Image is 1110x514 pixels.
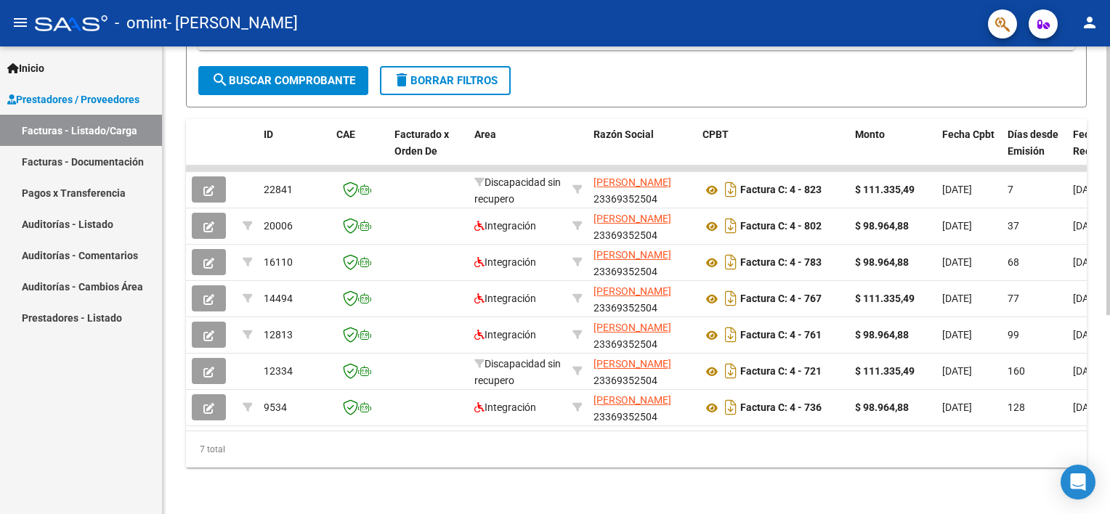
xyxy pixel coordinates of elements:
span: [PERSON_NAME] [594,213,671,224]
datatable-header-cell: Area [469,119,567,183]
datatable-header-cell: CPBT [697,119,849,183]
div: 23369352504 [594,356,691,386]
i: Descargar documento [721,323,740,346]
span: [PERSON_NAME] [594,358,671,370]
span: [DATE] [1073,293,1103,304]
span: Integración [474,256,536,268]
strong: Factura C: 4 - 736 [740,402,822,414]
span: [DATE] [1073,401,1103,413]
strong: $ 111.335,49 [855,184,915,195]
span: Discapacidad sin recupero [474,358,561,386]
span: 77 [1008,293,1019,304]
span: [DATE] [942,365,972,377]
button: Borrar Filtros [380,66,511,95]
span: 12334 [264,365,293,377]
span: Razón Social [594,128,654,140]
span: [DATE] [942,184,972,195]
span: Inicio [7,60,44,76]
i: Descargar documento [721,250,740,274]
span: 68 [1008,256,1019,268]
span: [DATE] [1073,256,1103,268]
span: Días desde Emisión [1008,128,1058,157]
span: [DATE] [942,401,972,413]
strong: Factura C: 4 - 761 [740,330,822,341]
mat-icon: menu [12,14,29,31]
span: 16110 [264,256,293,268]
span: - [PERSON_NAME] [167,7,298,39]
span: [PERSON_NAME] [594,176,671,188]
span: 160 [1008,365,1025,377]
span: Discapacidad sin recupero [474,176,561,205]
div: 23369352504 [594,174,691,205]
span: [DATE] [1073,220,1103,232]
span: CPBT [702,128,729,140]
datatable-header-cell: ID [258,119,331,183]
span: [DATE] [942,293,972,304]
span: Area [474,128,496,140]
div: Open Intercom Messenger [1061,465,1095,499]
div: 23369352504 [594,392,691,423]
span: 20006 [264,220,293,232]
span: Facturado x Orden De [394,128,449,157]
span: [DATE] [942,329,972,340]
span: 128 [1008,401,1025,413]
i: Descargar documento [721,214,740,237]
strong: $ 111.335,49 [855,365,915,377]
datatable-header-cell: Facturado x Orden De [389,119,469,183]
strong: Factura C: 4 - 783 [740,257,822,269]
i: Descargar documento [721,396,740,419]
span: ID [264,128,273,140]
strong: $ 98.964,88 [855,256,909,268]
span: Prestadores / Proveedores [7,91,139,107]
span: Borrar Filtros [393,74,498,87]
span: [DATE] [1073,365,1103,377]
strong: Factura C: 4 - 767 [740,293,822,305]
span: 99 [1008,329,1019,340]
button: Buscar Comprobante [198,66,368,95]
span: Integración [474,220,536,232]
strong: $ 98.964,88 [855,329,909,340]
span: 7 [1008,184,1013,195]
span: Buscar Comprobante [211,74,355,87]
div: 23369352504 [594,247,691,277]
i: Descargar documento [721,359,740,383]
span: [DATE] [1073,184,1103,195]
mat-icon: search [211,71,229,89]
span: [DATE] [942,220,972,232]
span: [PERSON_NAME] [594,394,671,406]
datatable-header-cell: Fecha Cpbt [936,119,1002,183]
i: Descargar documento [721,287,740,310]
strong: Factura C: 4 - 823 [740,184,822,196]
i: Descargar documento [721,178,740,201]
datatable-header-cell: Razón Social [588,119,697,183]
strong: Factura C: 4 - 721 [740,366,822,378]
span: 14494 [264,293,293,304]
strong: $ 111.335,49 [855,293,915,304]
span: [DATE] [1073,329,1103,340]
span: 37 [1008,220,1019,232]
div: 23369352504 [594,283,691,314]
div: 7 total [186,431,1087,468]
datatable-header-cell: Días desde Emisión [1002,119,1067,183]
div: 23369352504 [594,211,691,241]
span: - omint [115,7,167,39]
span: 22841 [264,184,293,195]
span: 12813 [264,329,293,340]
mat-icon: delete [393,71,410,89]
strong: $ 98.964,88 [855,401,909,413]
span: Monto [855,128,885,140]
span: 9534 [264,401,287,413]
strong: Factura C: 4 - 802 [740,221,822,232]
span: [DATE] [942,256,972,268]
div: 23369352504 [594,319,691,350]
span: Integración [474,329,536,340]
span: [PERSON_NAME] [594,249,671,261]
span: Fecha Cpbt [942,128,994,140]
span: CAE [336,128,355,140]
strong: $ 98.964,88 [855,220,909,232]
span: Integración [474,293,536,304]
span: Integración [474,401,536,413]
datatable-header-cell: CAE [331,119,389,183]
mat-icon: person [1081,14,1098,31]
span: [PERSON_NAME] [594,322,671,333]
